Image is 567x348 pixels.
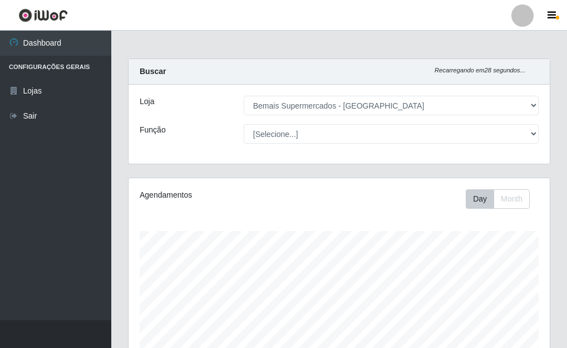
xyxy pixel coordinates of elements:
label: Loja [140,96,154,107]
button: Month [494,189,530,209]
button: Day [466,189,494,209]
img: CoreUI Logo [18,8,68,22]
i: Recarregando em 28 segundos... [435,67,525,73]
div: Toolbar with button groups [466,189,539,209]
div: First group [466,189,530,209]
div: Agendamentos [140,189,296,201]
label: Função [140,124,166,136]
strong: Buscar [140,67,166,76]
